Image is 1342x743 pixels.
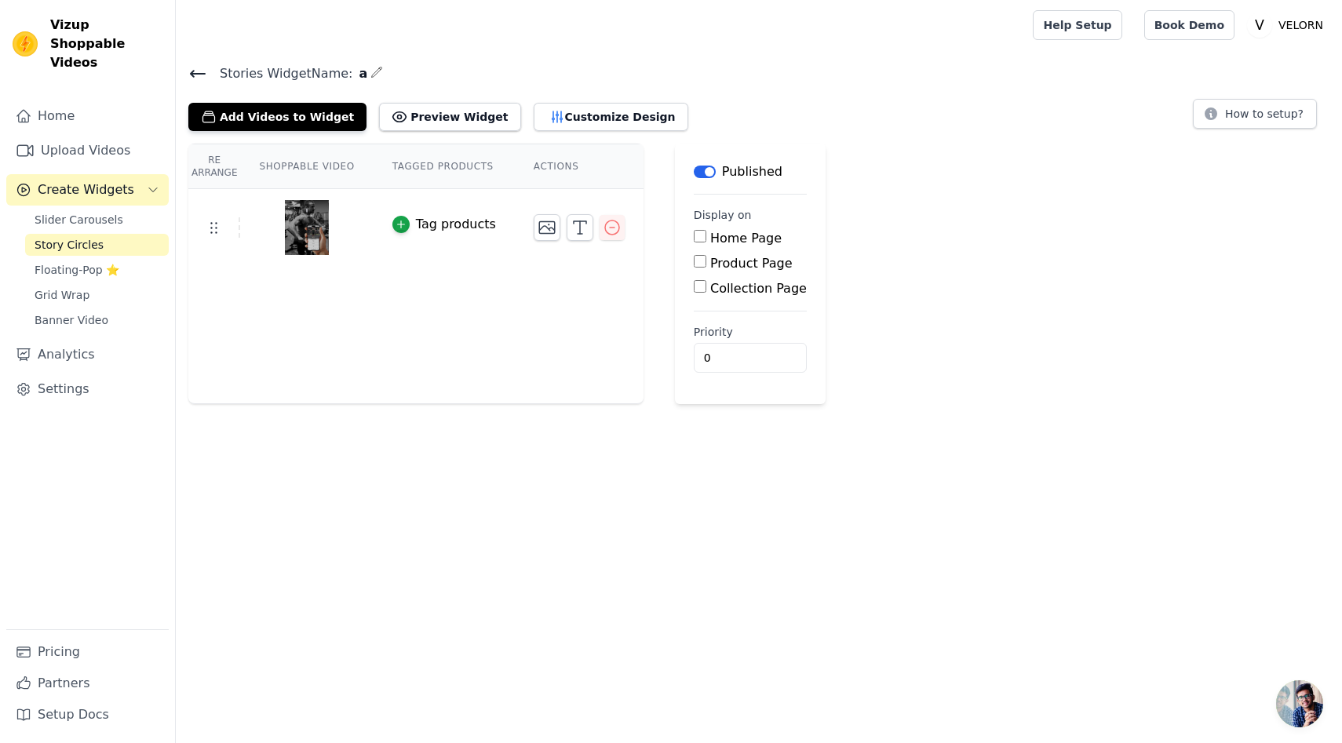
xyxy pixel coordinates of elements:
button: V VELORN [1247,11,1329,39]
th: Tagged Products [374,144,515,189]
span: Story Circles [35,237,104,253]
a: Banner Video [25,309,169,331]
a: Help Setup [1033,10,1121,40]
p: VELORN [1272,11,1329,39]
a: Partners [6,668,169,699]
a: Slider Carousels [25,209,169,231]
button: Customize Design [534,103,688,131]
button: Add Videos to Widget [188,103,366,131]
button: Preview Widget [379,103,520,131]
th: Actions [515,144,644,189]
span: Slider Carousels [35,212,123,228]
label: Product Page [710,256,793,271]
a: Floating-Pop ⭐ [25,259,169,281]
a: Home [6,100,169,132]
span: Create Widgets [38,180,134,199]
div: Edit Name [370,63,383,84]
th: Re Arrange [188,144,240,189]
p: Published [722,162,782,181]
a: Story Circles [25,234,169,256]
a: Pricing [6,636,169,668]
text: V [1255,17,1264,33]
a: Upload Videos [6,135,169,166]
img: tn-21cd9e82072d466689c2811e3fc8a157.png [285,190,329,265]
span: Vizup Shoppable Videos [50,16,162,72]
span: Grid Wrap [35,287,89,303]
span: Floating-Pop ⭐ [35,262,119,278]
label: Priority [694,324,807,340]
a: Grid Wrap [25,284,169,306]
a: Ouvrir le chat [1276,680,1323,727]
a: Setup Docs [6,699,169,730]
span: a [352,64,367,83]
label: Collection Page [710,281,807,296]
img: Vizup [13,31,38,56]
th: Shoppable Video [240,144,373,189]
button: Change Thumbnail [534,214,560,241]
div: Tag products [416,215,496,234]
a: Analytics [6,339,169,370]
label: Home Page [710,231,782,246]
a: Book Demo [1144,10,1234,40]
span: Banner Video [35,312,108,328]
button: Tag products [392,215,496,234]
button: Create Widgets [6,174,169,206]
button: How to setup? [1193,99,1317,129]
span: Stories Widget Name: [207,64,352,83]
a: How to setup? [1193,110,1317,125]
a: Settings [6,373,169,405]
legend: Display on [694,207,752,223]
